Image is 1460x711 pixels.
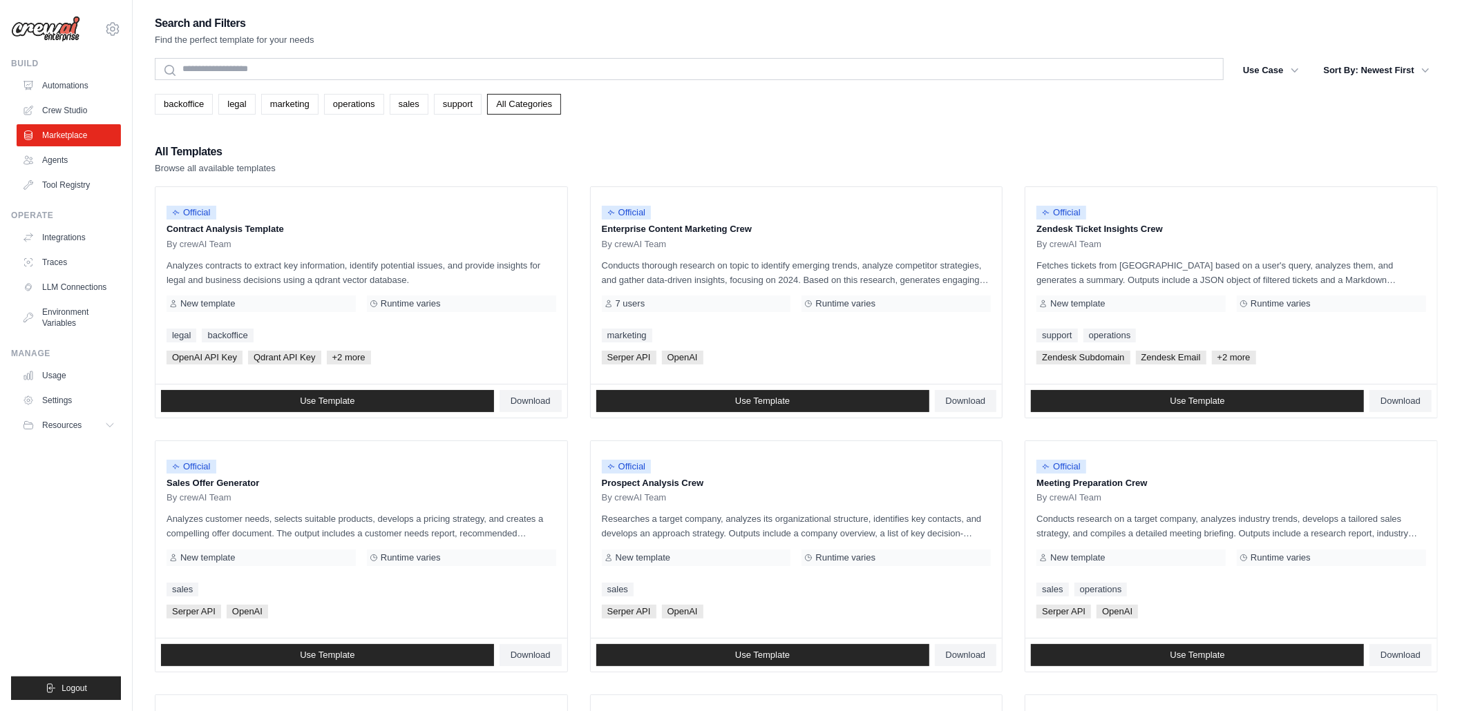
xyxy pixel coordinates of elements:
[935,390,997,412] a: Download
[161,390,494,412] a: Use Template
[500,644,562,666] a: Download
[662,605,703,619] span: OpenAI
[218,94,255,115] a: legal
[17,149,121,171] a: Agents
[1036,583,1068,596] a: sales
[735,396,790,407] span: Use Template
[1031,644,1364,666] a: Use Template
[602,583,634,596] a: sales
[602,258,992,287] p: Conducts thorough research on topic to identify emerging trends, analyze competitor strategies, a...
[1036,258,1426,287] p: Fetches tickets from [GEOGRAPHIC_DATA] based on a user's query, analyzes them, and generates a su...
[248,351,321,364] span: Qdrant API Key
[946,396,986,407] span: Download
[17,301,121,334] a: Environment Variables
[1036,222,1426,236] p: Zendesk Ticket Insights Crew
[487,94,561,115] a: All Categories
[202,329,253,342] a: backoffice
[1036,476,1426,490] p: Meeting Preparation Crew
[616,298,645,309] span: 7 users
[180,298,235,309] span: New template
[167,351,243,364] span: OpenAI API Key
[11,348,121,359] div: Manage
[616,552,670,563] span: New template
[500,390,562,412] a: Download
[1251,552,1311,563] span: Runtime varies
[167,583,198,596] a: sales
[17,124,121,146] a: Marketplace
[602,492,667,503] span: By crewAI Team
[1136,351,1206,364] span: Zendesk Email
[1050,552,1105,563] span: New template
[300,650,354,661] span: Use Template
[327,351,371,364] span: +2 more
[662,351,703,364] span: OpenAI
[180,552,235,563] span: New template
[602,460,652,474] span: Official
[1074,583,1128,596] a: operations
[381,552,441,563] span: Runtime varies
[11,58,121,69] div: Build
[596,644,929,666] a: Use Template
[17,251,121,273] a: Traces
[434,94,482,115] a: support
[17,276,121,298] a: LLM Connections
[167,239,231,250] span: By crewAI Team
[602,351,656,364] span: Serper API
[602,222,992,236] p: Enterprise Content Marketing Crew
[602,476,992,490] p: Prospect Analysis Crew
[1036,512,1426,540] p: Conducts research on a target company, analyzes industry trends, develops a tailored sales strate...
[1170,396,1225,407] span: Use Template
[167,512,556,540] p: Analyzes customer needs, selects suitable products, develops a pricing strategy, and creates a co...
[1036,206,1086,220] span: Official
[17,75,121,97] a: Automations
[11,16,80,42] img: Logo
[167,222,556,236] p: Contract Analysis Template
[1381,650,1421,661] span: Download
[602,512,992,540] p: Researches a target company, analyzes its organizational structure, identifies key contacts, and ...
[1036,605,1091,619] span: Serper API
[300,396,354,407] span: Use Template
[167,476,556,490] p: Sales Offer Generator
[1316,58,1438,83] button: Sort By: Newest First
[324,94,384,115] a: operations
[602,239,667,250] span: By crewAI Team
[1050,298,1105,309] span: New template
[261,94,319,115] a: marketing
[167,492,231,503] span: By crewAI Team
[1097,605,1138,619] span: OpenAI
[167,605,221,619] span: Serper API
[17,389,121,411] a: Settings
[1036,492,1101,503] span: By crewAI Team
[17,414,121,436] button: Resources
[602,605,656,619] span: Serper API
[42,420,82,431] span: Resources
[602,206,652,220] span: Official
[1036,460,1086,474] span: Official
[155,14,314,33] h2: Search and Filters
[596,390,929,412] a: Use Template
[17,99,121,121] a: Crew Studio
[390,94,428,115] a: sales
[1036,351,1130,364] span: Zendesk Subdomain
[17,364,121,387] a: Usage
[155,94,213,115] a: backoffice
[735,650,790,661] span: Use Template
[602,329,652,342] a: marketing
[11,676,121,700] button: Logout
[227,605,268,619] span: OpenAI
[815,552,875,563] span: Runtime varies
[167,206,216,220] span: Official
[1170,650,1225,661] span: Use Template
[1036,239,1101,250] span: By crewAI Team
[1235,58,1307,83] button: Use Case
[815,298,875,309] span: Runtime varies
[167,460,216,474] span: Official
[167,329,196,342] a: legal
[1031,390,1364,412] a: Use Template
[1036,329,1077,342] a: support
[155,33,314,47] p: Find the perfect template for your needs
[1251,298,1311,309] span: Runtime varies
[17,226,121,249] a: Integrations
[61,683,87,694] span: Logout
[161,644,494,666] a: Use Template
